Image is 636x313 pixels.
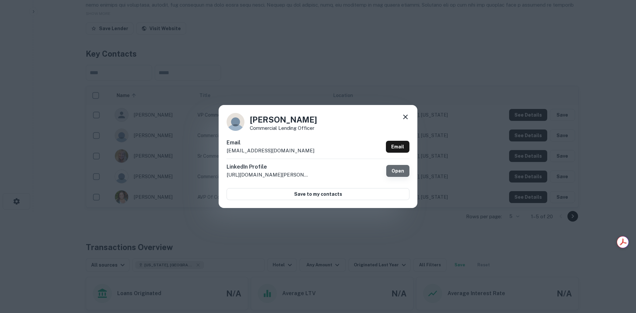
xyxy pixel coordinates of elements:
[227,188,409,200] button: Save to my contacts
[227,163,309,171] h6: LinkedIn Profile
[227,171,309,179] p: [URL][DOMAIN_NAME][PERSON_NAME]
[227,139,314,147] h6: Email
[227,113,244,131] img: 1c5u578iilxfi4m4dvc4q810q
[250,114,317,126] h4: [PERSON_NAME]
[603,260,636,292] iframe: Chat Widget
[250,126,317,130] p: Commercial Lending Officer
[227,147,314,155] p: [EMAIL_ADDRESS][DOMAIN_NAME]
[386,141,409,153] a: Email
[386,165,409,177] a: Open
